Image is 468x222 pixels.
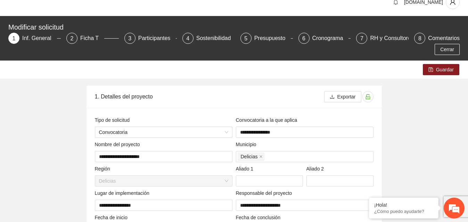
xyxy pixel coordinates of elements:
[302,35,305,41] span: 6
[99,127,228,137] span: Convocatoria
[324,91,361,102] button: downloadExportar
[306,165,327,173] span: Aliado 2
[370,33,419,44] div: RH y Consultores
[40,72,96,142] span: Estamos en línea.
[95,141,143,148] span: Nombre del proyecto
[70,35,73,41] span: 2
[8,22,455,33] div: Modificar solicitud
[423,64,459,75] button: saveGuardar
[95,189,152,197] span: Lugar de implementación
[22,33,57,44] div: Inf. General
[259,155,263,158] span: close
[360,35,363,41] span: 7
[374,202,433,208] div: ¡Hola!
[182,33,235,44] div: 4Sostenibilidad
[436,66,454,73] span: Guardar
[236,116,300,124] span: Convocatoria a la que aplica
[254,33,291,44] div: Presupuesto
[128,35,131,41] span: 3
[8,33,61,44] div: 1Inf. General
[95,87,324,106] div: 1. Detalles del proyecto
[240,33,293,44] div: 5Presupuesto
[114,3,131,20] div: Minimizar ventana de chat en vivo
[236,189,295,197] span: Responsable del proyecto
[186,35,189,41] span: 4
[236,165,256,173] span: Aliado 1
[428,33,460,44] div: Comentarios
[95,165,113,173] span: Región
[435,44,460,55] button: Cerrar
[238,152,264,161] span: Delicias
[440,46,454,53] span: Cerrar
[3,148,132,172] textarea: Escriba su mensaje y pulse “Intro”
[414,33,460,44] div: 8Comentarios
[99,176,228,186] span: Delicias
[356,33,409,44] div: 7RH y Consultores
[298,33,351,44] div: 6Cronograma
[196,33,237,44] div: Sostenibilidad
[362,91,373,102] button: unlock
[312,33,349,44] div: Cronograma
[36,35,117,45] div: Chatee con nosotros ahora
[374,209,433,214] p: ¿Cómo puedo ayudarte?
[428,67,433,73] span: save
[236,214,283,221] span: Fecha de conclusión
[337,93,356,101] span: Exportar
[13,35,16,41] span: 1
[236,141,259,148] span: Municipio
[244,35,247,41] span: 5
[418,35,421,41] span: 8
[241,153,258,160] span: Delicias
[138,33,176,44] div: Participantes
[95,214,130,221] span: Fecha de inicio
[363,94,373,100] span: unlock
[330,94,335,100] span: download
[95,116,132,124] span: Tipo de solicitud
[80,33,104,44] div: Ficha T
[124,33,177,44] div: 3Participantes
[66,33,119,44] div: 2Ficha T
